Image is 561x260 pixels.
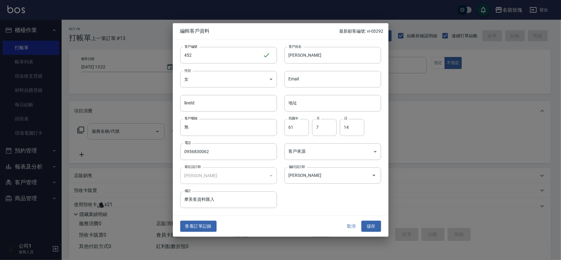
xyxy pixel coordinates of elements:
[289,116,298,121] label: 民國年
[185,44,197,49] label: 客戶編號
[289,165,305,169] label: 偏好設計師
[180,28,339,34] span: 編輯客戶資料
[339,28,383,35] p: 最新顧客編號: vi-03292
[180,71,277,87] div: 女
[342,221,361,232] button: 取消
[185,165,201,169] label: 最近設計師
[316,116,319,121] label: 月
[185,189,191,193] label: 備註
[289,44,302,49] label: 客戶姓名
[185,140,191,145] label: 電話
[344,116,347,121] label: 日
[185,116,197,121] label: 客戶暱稱
[185,68,191,73] label: 性別
[369,171,379,181] button: Open
[180,221,217,232] button: 查看訂單記錄
[180,167,277,184] div: [PERSON_NAME]
[361,221,381,232] button: 儲存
